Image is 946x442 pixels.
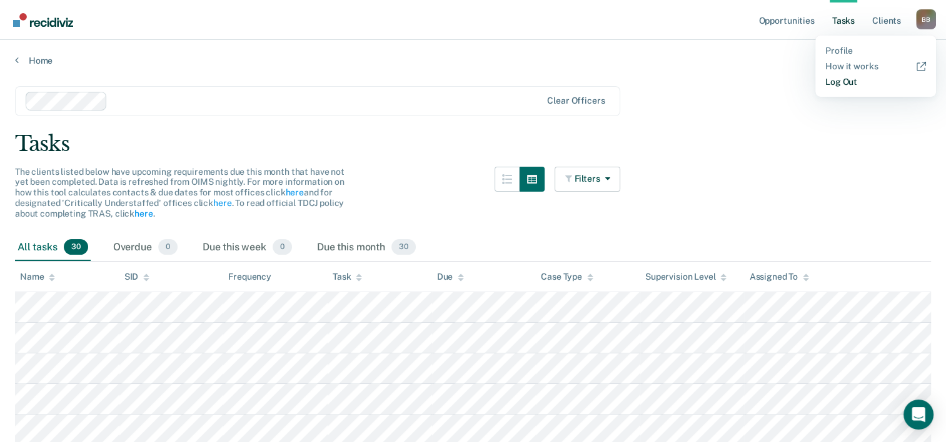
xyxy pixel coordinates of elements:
div: All tasks30 [15,234,91,262]
div: Due this week0 [200,234,294,262]
a: Home [15,55,931,66]
div: Case Type [541,272,593,282]
a: How it works [825,61,926,72]
div: Overdue0 [111,234,180,262]
div: Due [437,272,465,282]
span: 0 [273,239,292,255]
a: here [134,209,153,219]
div: Due this month30 [314,234,418,262]
div: Frequency [228,272,271,282]
div: Open Intercom Messenger [903,400,933,430]
div: Task [333,272,362,282]
a: Profile [825,46,926,56]
span: 30 [64,239,88,255]
span: 30 [391,239,416,255]
a: Log Out [825,77,926,87]
div: B B [916,9,936,29]
img: Recidiviz [13,13,73,27]
div: Assigned To [749,272,808,282]
div: Tasks [15,131,931,157]
a: here [285,187,303,197]
div: Clear officers [547,96,605,106]
div: SID [124,272,150,282]
button: Filters [555,167,621,192]
div: Supervision Level [645,272,727,282]
span: The clients listed below have upcoming requirements due this month that have not yet been complet... [15,167,345,219]
span: 0 [158,239,178,255]
button: Profile dropdown button [916,9,936,29]
div: Name [20,272,55,282]
a: here [213,198,231,208]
